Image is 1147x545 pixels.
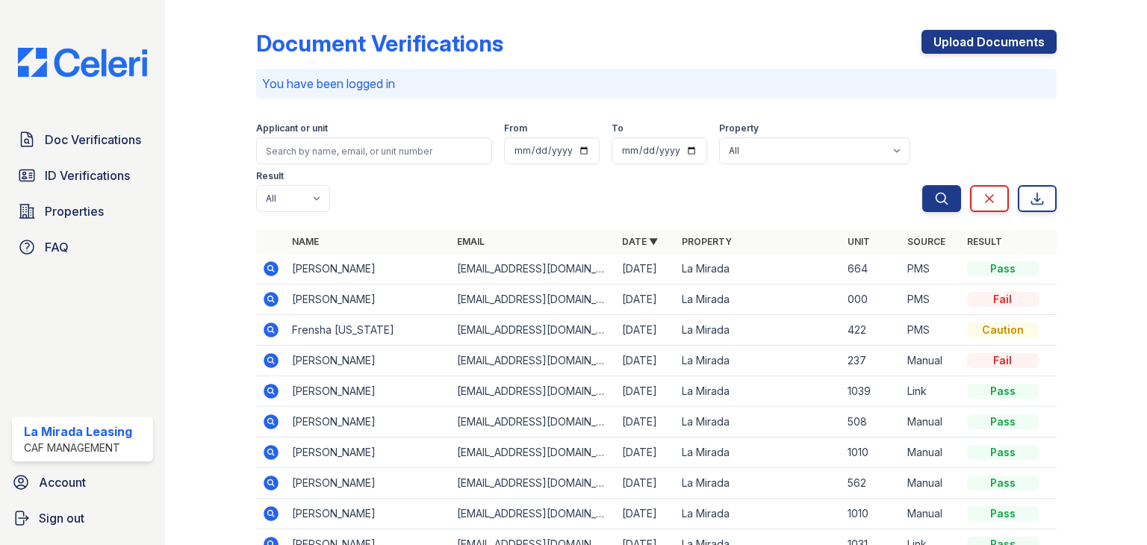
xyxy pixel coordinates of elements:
[292,236,319,247] a: Name
[12,125,153,155] a: Doc Verifications
[901,376,961,407] td: Link
[286,499,451,529] td: [PERSON_NAME]
[451,254,616,284] td: [EMAIL_ADDRESS][DOMAIN_NAME]
[967,292,1039,307] div: Fail
[616,468,676,499] td: [DATE]
[451,499,616,529] td: [EMAIL_ADDRESS][DOMAIN_NAME]
[286,254,451,284] td: [PERSON_NAME]
[262,75,1051,93] p: You have been logged in
[457,236,485,247] a: Email
[616,437,676,468] td: [DATE]
[616,254,676,284] td: [DATE]
[842,437,901,468] td: 1010
[842,346,901,376] td: 237
[451,468,616,499] td: [EMAIL_ADDRESS][DOMAIN_NAME]
[967,323,1039,337] div: Caution
[901,254,961,284] td: PMS
[12,196,153,226] a: Properties
[24,440,132,455] div: CAF Management
[616,315,676,346] td: [DATE]
[967,414,1039,429] div: Pass
[842,376,901,407] td: 1039
[676,254,841,284] td: La Mirada
[39,509,84,527] span: Sign out
[12,232,153,262] a: FAQ
[6,467,159,497] a: Account
[504,122,527,134] label: From
[901,284,961,315] td: PMS
[967,445,1039,460] div: Pass
[901,346,961,376] td: Manual
[256,30,503,57] div: Document Verifications
[842,254,901,284] td: 664
[676,499,841,529] td: La Mirada
[256,170,284,182] label: Result
[967,353,1039,368] div: Fail
[612,122,624,134] label: To
[451,407,616,437] td: [EMAIL_ADDRESS][DOMAIN_NAME]
[616,499,676,529] td: [DATE]
[901,407,961,437] td: Manual
[45,131,141,149] span: Doc Verifications
[842,284,901,315] td: 000
[12,161,153,190] a: ID Verifications
[901,468,961,499] td: Manual
[842,407,901,437] td: 508
[967,384,1039,399] div: Pass
[286,407,451,437] td: [PERSON_NAME]
[901,315,961,346] td: PMS
[286,468,451,499] td: [PERSON_NAME]
[842,499,901,529] td: 1010
[616,346,676,376] td: [DATE]
[719,122,759,134] label: Property
[967,476,1039,490] div: Pass
[286,315,451,346] td: Frensha [US_STATE]
[622,236,658,247] a: Date ▼
[6,503,159,533] a: Sign out
[39,473,86,491] span: Account
[286,376,451,407] td: [PERSON_NAME]
[676,346,841,376] td: La Mirada
[286,437,451,468] td: [PERSON_NAME]
[286,284,451,315] td: [PERSON_NAME]
[616,376,676,407] td: [DATE]
[676,437,841,468] td: La Mirada
[451,315,616,346] td: [EMAIL_ADDRESS][DOMAIN_NAME]
[901,499,961,529] td: Manual
[676,315,841,346] td: La Mirada
[848,236,870,247] a: Unit
[967,261,1039,276] div: Pass
[907,236,945,247] a: Source
[676,284,841,315] td: La Mirada
[616,407,676,437] td: [DATE]
[921,30,1057,54] a: Upload Documents
[451,346,616,376] td: [EMAIL_ADDRESS][DOMAIN_NAME]
[45,238,69,256] span: FAQ
[967,506,1039,521] div: Pass
[256,122,328,134] label: Applicant or unit
[256,137,492,164] input: Search by name, email, or unit number
[901,437,961,468] td: Manual
[451,437,616,468] td: [EMAIL_ADDRESS][DOMAIN_NAME]
[616,284,676,315] td: [DATE]
[45,166,130,184] span: ID Verifications
[24,423,132,440] div: La Mirada Leasing
[45,202,104,220] span: Properties
[451,376,616,407] td: [EMAIL_ADDRESS][DOMAIN_NAME]
[842,315,901,346] td: 422
[451,284,616,315] td: [EMAIL_ADDRESS][DOMAIN_NAME]
[676,468,841,499] td: La Mirada
[676,376,841,407] td: La Mirada
[842,468,901,499] td: 562
[682,236,732,247] a: Property
[286,346,451,376] td: [PERSON_NAME]
[676,407,841,437] td: La Mirada
[967,236,1002,247] a: Result
[6,48,159,77] img: CE_Logo_Blue-a8612792a0a2168367f1c8372b55b34899dd931a85d93a1a3d3e32e68fde9ad4.png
